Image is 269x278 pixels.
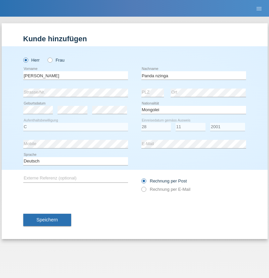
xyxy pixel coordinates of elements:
[252,6,266,10] a: menu
[256,5,262,12] i: menu
[37,217,58,222] span: Speichern
[48,58,52,62] input: Frau
[48,58,65,63] label: Frau
[23,58,40,63] label: Herr
[141,187,146,195] input: Rechnung per E-Mail
[141,178,146,187] input: Rechnung per Post
[141,187,191,192] label: Rechnung per E-Mail
[23,58,28,62] input: Herr
[141,178,187,183] label: Rechnung per Post
[23,214,71,226] button: Speichern
[23,35,246,43] h1: Kunde hinzufügen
